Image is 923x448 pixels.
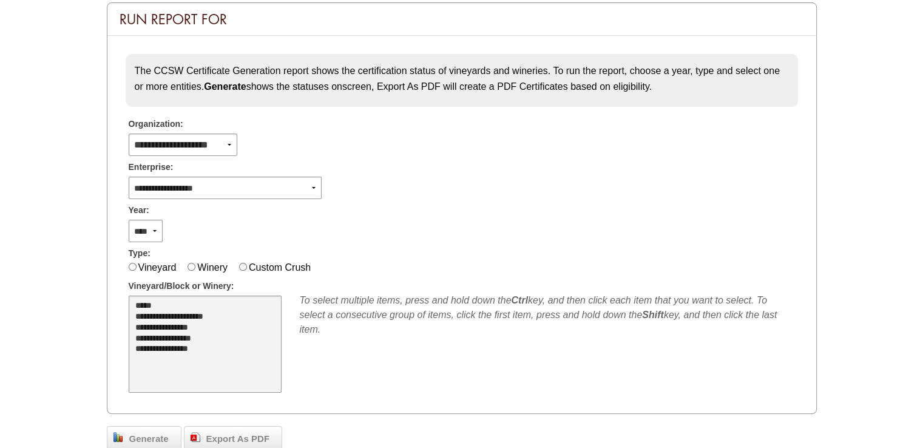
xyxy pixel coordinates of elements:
[511,295,528,305] b: Ctrl
[123,432,175,446] span: Generate
[642,310,664,320] b: Shift
[191,432,200,442] img: doc_pdf.png
[135,63,789,94] p: The CCSW Certificate Generation report shows the certification status of vineyards and wineries. ...
[107,3,816,36] div: Run Report For
[138,262,177,273] label: Vineyard
[200,432,276,446] span: Export As PDF
[129,247,150,260] span: Type:
[129,280,234,293] span: Vineyard/Block or Winery:
[249,262,311,273] label: Custom Crush
[113,432,123,442] img: chart_bar.png
[204,81,246,92] strong: Generate
[129,204,149,217] span: Year:
[129,161,174,174] span: Enterprise:
[197,262,228,273] label: Winery
[300,293,795,337] div: To select multiple items, press and hold down the key, and then click each item that you want to ...
[129,118,183,131] span: Organization:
